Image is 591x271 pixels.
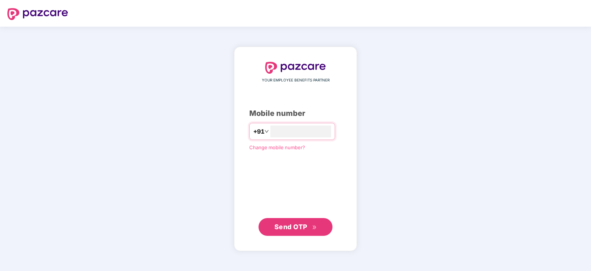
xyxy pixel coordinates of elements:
[249,108,342,119] div: Mobile number
[253,127,264,136] span: +91
[259,218,332,236] button: Send OTPdouble-right
[274,223,307,231] span: Send OTP
[249,144,305,150] a: Change mobile number?
[265,62,326,74] img: logo
[264,129,269,134] span: down
[7,8,68,20] img: logo
[312,225,317,230] span: double-right
[262,77,330,83] span: YOUR EMPLOYEE BENEFITS PARTNER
